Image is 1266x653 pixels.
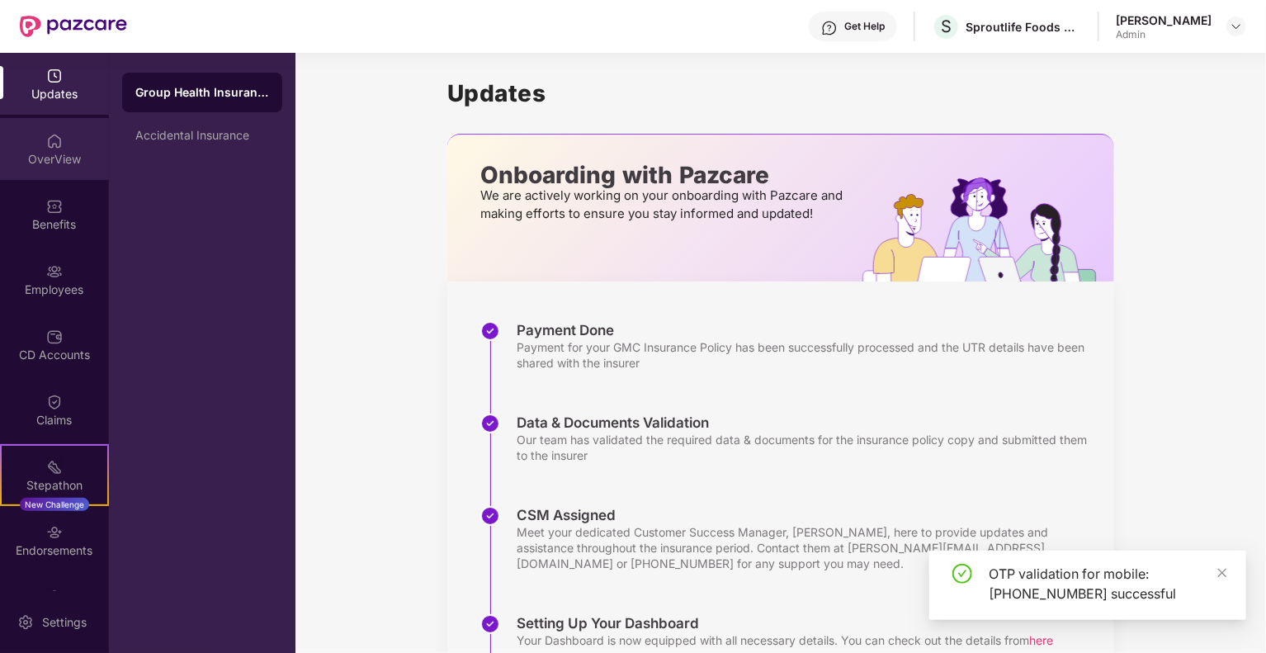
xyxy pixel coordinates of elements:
[517,614,1053,632] div: Setting Up Your Dashboard
[46,198,63,215] img: svg+xml;base64,PHN2ZyBpZD0iQmVuZWZpdHMiIHhtbG5zPSJodHRwOi8vd3d3LnczLm9yZy8yMDAwL3N2ZyIgd2lkdGg9Ij...
[20,16,127,37] img: New Pazcare Logo
[821,20,838,36] img: svg+xml;base64,PHN2ZyBpZD0iSGVscC0zMngzMiIgeG1sbnM9Imh0dHA6Ly93d3cudzMub3JnLzIwMDAvc3ZnIiB3aWR0aD...
[46,394,63,410] img: svg+xml;base64,PHN2ZyBpZD0iQ2xhaW0iIHhtbG5zPSJodHRwOi8vd3d3LnczLm9yZy8yMDAwL3N2ZyIgd2lkdGg9IjIwIi...
[46,459,63,476] img: svg+xml;base64,PHN2ZyB4bWxucz0iaHR0cDovL3d3dy53My5vcmcvMjAwMC9zdmciIHdpZHRoPSIyMSIgaGVpZ2h0PSIyMC...
[941,17,952,36] span: S
[844,20,885,33] div: Get Help
[480,321,500,341] img: svg+xml;base64,PHN2ZyBpZD0iU3RlcC1Eb25lLTMyeDMyIiB4bWxucz0iaHR0cDovL3d3dy53My5vcmcvMjAwMC9zdmciIH...
[480,506,500,526] img: svg+xml;base64,PHN2ZyBpZD0iU3RlcC1Eb25lLTMyeDMyIiB4bWxucz0iaHR0cDovL3d3dy53My5vcmcvMjAwMC9zdmciIH...
[952,564,972,584] span: check-circle
[46,133,63,149] img: svg+xml;base64,PHN2ZyBpZD0iSG9tZSIgeG1sbnM9Imh0dHA6Ly93d3cudzMub3JnLzIwMDAvc3ZnIiB3aWR0aD0iMjAiIG...
[20,498,89,511] div: New Challenge
[989,564,1226,603] div: OTP validation for mobile: [PHONE_NUMBER] successful
[517,524,1098,571] div: Meet your dedicated Customer Success Manager, [PERSON_NAME], here to provide updates and assistan...
[517,432,1098,463] div: Our team has validated the required data & documents for the insurance policy copy and submitted ...
[37,614,92,631] div: Settings
[17,614,34,631] img: svg+xml;base64,PHN2ZyBpZD0iU2V0dGluZy0yMHgyMCIgeG1sbnM9Imh0dHA6Ly93d3cudzMub3JnLzIwMDAvc3ZnIiB3aW...
[46,524,63,541] img: svg+xml;base64,PHN2ZyBpZD0iRW5kb3JzZW1lbnRzIiB4bWxucz0iaHR0cDovL3d3dy53My5vcmcvMjAwMC9zdmciIHdpZH...
[517,414,1098,432] div: Data & Documents Validation
[135,84,269,101] div: Group Health Insurance
[966,19,1081,35] div: Sproutlife Foods Private Limited
[1230,20,1243,33] img: svg+xml;base64,PHN2ZyBpZD0iRHJvcGRvd24tMzJ4MzIiIHhtbG5zPSJodHRwOi8vd3d3LnczLm9yZy8yMDAwL3N2ZyIgd2...
[480,168,848,182] p: Onboarding with Pazcare
[46,329,63,345] img: svg+xml;base64,PHN2ZyBpZD0iQ0RfQWNjb3VudHMiIGRhdGEtbmFtZT0iQ0QgQWNjb3VudHMiIHhtbG5zPSJodHRwOi8vd3...
[480,187,848,223] p: We are actively working on your onboarding with Pazcare and making efforts to ensure you stay inf...
[1216,567,1228,579] span: close
[135,129,269,142] div: Accidental Insurance
[517,321,1098,339] div: Payment Done
[46,68,63,84] img: svg+xml;base64,PHN2ZyBpZD0iVXBkYXRlZCIgeG1sbnM9Imh0dHA6Ly93d3cudzMub3JnLzIwMDAvc3ZnIiB3aWR0aD0iMj...
[480,614,500,634] img: svg+xml;base64,PHN2ZyBpZD0iU3RlcC1Eb25lLTMyeDMyIiB4bWxucz0iaHR0cDovL3d3dy53My5vcmcvMjAwMC9zdmciIH...
[1116,12,1212,28] div: [PERSON_NAME]
[517,339,1098,371] div: Payment for your GMC Insurance Policy has been successfully processed and the UTR details have be...
[1116,28,1212,41] div: Admin
[517,632,1053,648] div: Your Dashboard is now equipped with all necessary details. You can check out the details from
[46,589,63,606] img: svg+xml;base64,PHN2ZyBpZD0iTXlfT3JkZXJzIiBkYXRhLW5hbWU9Ik15IE9yZGVycyIgeG1sbnM9Imh0dHA6Ly93d3cudz...
[1029,633,1053,647] span: here
[480,414,500,433] img: svg+xml;base64,PHN2ZyBpZD0iU3RlcC1Eb25lLTMyeDMyIiB4bWxucz0iaHR0cDovL3d3dy53My5vcmcvMjAwMC9zdmciIH...
[862,177,1114,282] img: hrOnboarding
[517,506,1098,524] div: CSM Assigned
[447,79,1114,107] h1: Updates
[46,263,63,280] img: svg+xml;base64,PHN2ZyBpZD0iRW1wbG95ZWVzIiB4bWxucz0iaHR0cDovL3d3dy53My5vcmcvMjAwMC9zdmciIHdpZHRoPS...
[2,477,107,494] div: Stepathon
